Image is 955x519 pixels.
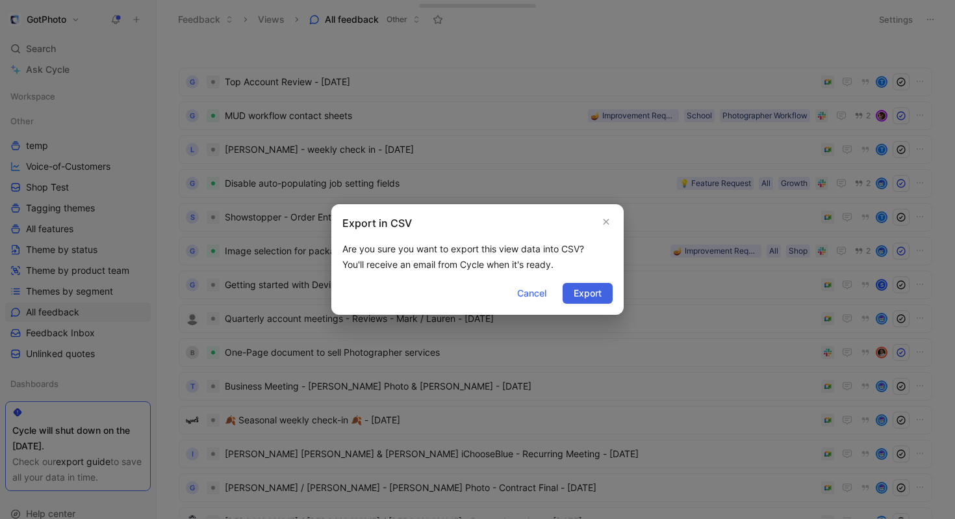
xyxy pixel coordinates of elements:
[342,215,412,231] h2: Export in CSV
[517,286,546,301] span: Cancel
[574,286,602,301] span: Export
[506,283,557,304] button: Cancel
[563,283,613,304] button: Export
[342,241,613,273] div: Are you sure you want to export this view data into CSV? You'll receive an email from Cycle when ...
